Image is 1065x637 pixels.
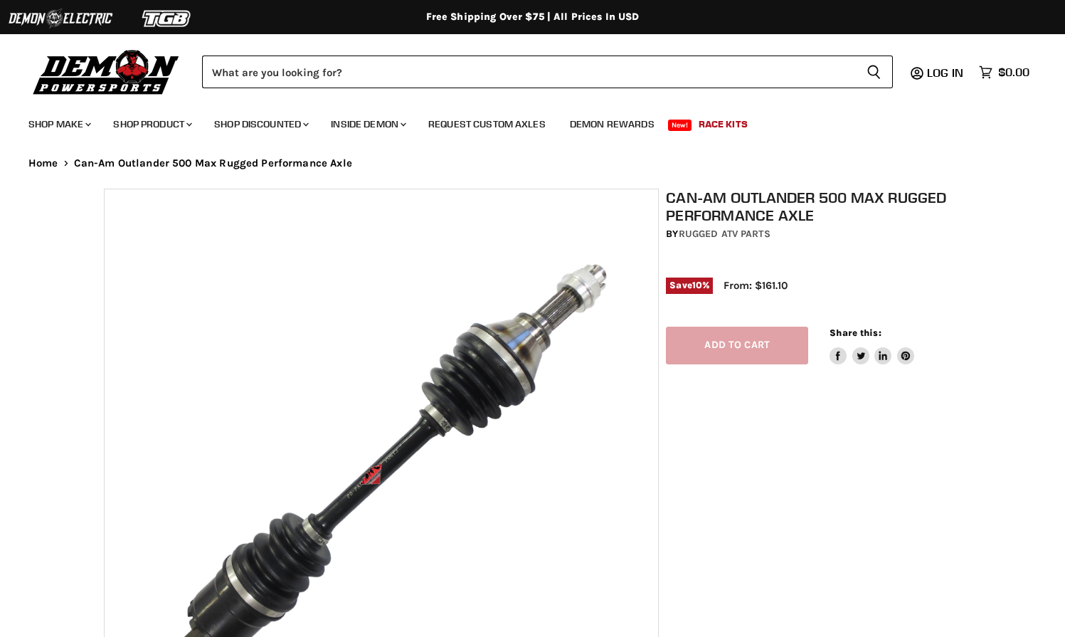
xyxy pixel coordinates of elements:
[688,110,758,139] a: Race Kits
[692,280,702,290] span: 10
[679,228,770,240] a: Rugged ATV Parts
[998,65,1029,79] span: $0.00
[855,56,893,88] button: Search
[28,46,184,97] img: Demon Powersports
[666,189,968,224] h1: Can-Am Outlander 500 Max Rugged Performance Axle
[927,65,963,80] span: Log in
[559,110,665,139] a: Demon Rewards
[202,56,893,88] form: Product
[830,327,914,364] aside: Share this:
[102,110,201,139] a: Shop Product
[972,62,1037,83] a: $0.00
[830,327,881,338] span: Share this:
[74,157,352,169] span: Can-Am Outlander 500 Max Rugged Performance Axle
[666,226,968,242] div: by
[666,278,713,293] span: Save %
[7,5,114,32] img: Demon Electric Logo 2
[114,5,221,32] img: TGB Logo 2
[668,120,692,131] span: New!
[921,66,972,79] a: Log in
[28,157,58,169] a: Home
[724,279,788,292] span: From: $161.10
[320,110,415,139] a: Inside Demon
[18,110,100,139] a: Shop Make
[418,110,556,139] a: Request Custom Axles
[202,56,855,88] input: Search
[18,104,1026,139] ul: Main menu
[203,110,317,139] a: Shop Discounted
